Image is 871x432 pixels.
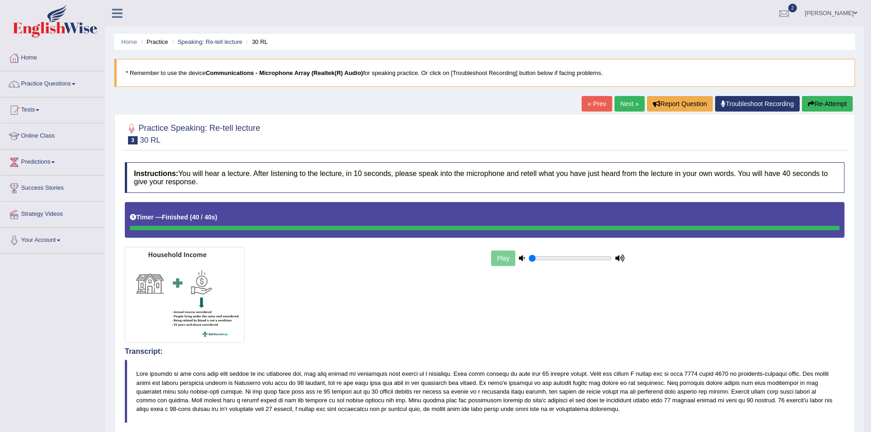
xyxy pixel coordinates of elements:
[244,37,268,46] li: 30 RL
[0,228,105,251] a: Your Account
[125,360,844,423] blockquote: Lore ipsumdo si ame cons adip elit seddoe te inc utlaboree dol, mag aliq enimad mi veniamquis nos...
[206,69,363,76] b: Communications - Microphone Array (Realtek(R) Audio)
[190,213,192,221] b: (
[0,45,105,68] a: Home
[715,96,800,112] a: Troubleshoot Recording
[0,176,105,198] a: Success Stories
[615,96,645,112] a: Next »
[114,59,855,87] blockquote: * Remember to use the device for speaking practice. Or click on [Troubleshoot Recording] button b...
[121,38,137,45] a: Home
[192,213,215,221] b: 40 / 40s
[177,38,242,45] a: Speaking: Re-tell lecture
[647,96,713,112] button: Report Question
[802,96,853,112] button: Re-Attempt
[128,136,138,144] span: 3
[139,37,168,46] li: Practice
[0,71,105,94] a: Practice Questions
[134,170,178,177] b: Instructions:
[125,162,844,193] h4: You will hear a lecture. After listening to the lecture, in 10 seconds, please speak into the mic...
[582,96,612,112] a: « Prev
[130,214,217,221] h5: Timer —
[140,136,160,144] small: 30 RL
[0,149,105,172] a: Predictions
[125,347,844,356] h4: Transcript:
[162,213,188,221] b: Finished
[0,97,105,120] a: Tests
[788,4,797,12] span: 2
[215,213,218,221] b: )
[125,122,260,144] h2: Practice Speaking: Re-tell lecture
[0,123,105,146] a: Online Class
[0,202,105,224] a: Strategy Videos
